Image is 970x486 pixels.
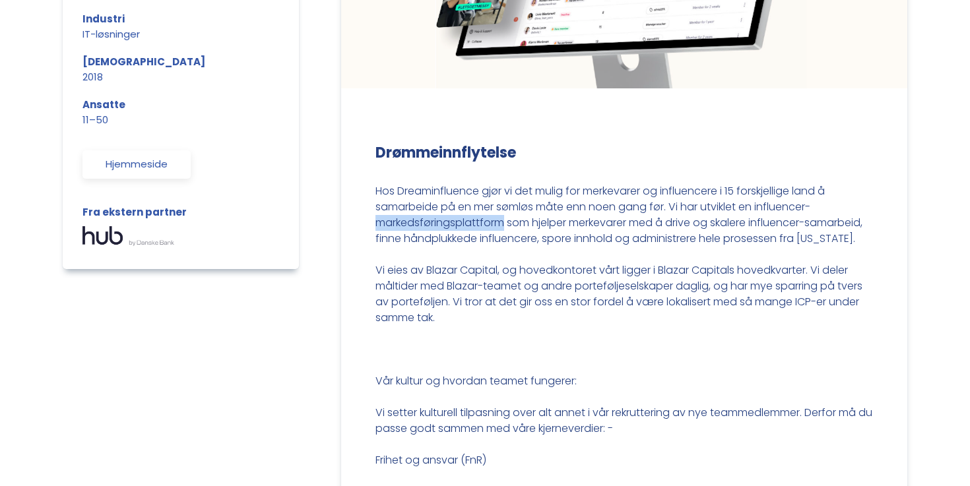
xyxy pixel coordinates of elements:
[82,150,191,179] a: Hjemmeside
[82,205,187,219] font: Fra ekstern partner
[82,113,108,127] font: 11–50
[375,142,516,163] font: Drømmeinnflytelse
[375,452,486,468] font: Frihet og ansvar (FnR)
[82,27,140,41] font: IT-løsninger
[82,12,125,26] font: Industri
[375,183,862,246] font: Hos Dreaminfluence gjør vi det mulig for merkevarer og influencere i 15 forskjellige land å samar...
[375,405,872,436] font: Vi setter kulturell tilpasning over alt annet i vår rekruttering av nye teammedlemmer. Derfor må ...
[106,157,168,171] font: Hjemmeside
[82,226,174,246] img: Helt
[82,98,125,111] font: Ansatte
[82,70,103,84] font: 2018
[375,262,862,325] font: Vi eies av Blazar Capital, og hovedkontoret vårt ligger i Blazar Capitals hovedkvarter. Vi deler ...
[375,373,577,388] font: Vår kultur og hvordan teamet fungerer:
[82,55,205,69] font: [DEMOGRAPHIC_DATA]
